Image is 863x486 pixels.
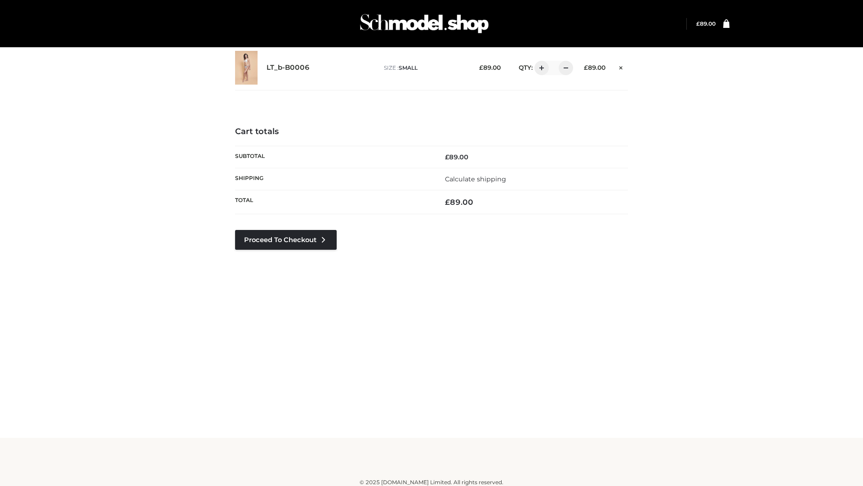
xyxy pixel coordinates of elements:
img: Schmodel Admin 964 [357,6,492,41]
bdi: 89.00 [445,153,468,161]
th: Subtotal [235,146,431,168]
a: Calculate shipping [445,175,506,183]
a: LT_b-B0006 [267,63,310,72]
span: £ [445,153,449,161]
bdi: 89.00 [696,20,716,27]
a: Proceed to Checkout [235,230,337,250]
span: £ [479,64,483,71]
h4: Cart totals [235,127,628,137]
th: Total [235,190,431,214]
span: SMALL [399,64,418,71]
a: £89.00 [696,20,716,27]
span: £ [696,20,700,27]
bdi: 89.00 [445,198,473,207]
span: £ [584,64,588,71]
bdi: 89.00 [584,64,605,71]
a: Remove this item [614,61,628,72]
div: QTY: [510,61,570,75]
p: size : [384,64,465,72]
bdi: 89.00 [479,64,501,71]
span: £ [445,198,450,207]
th: Shipping [235,168,431,190]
